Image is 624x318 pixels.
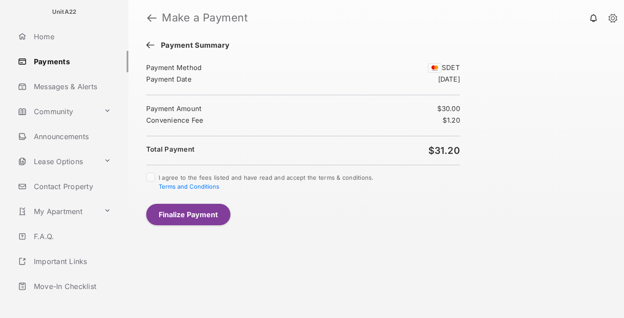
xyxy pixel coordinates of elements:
a: Important Links [14,251,115,272]
button: Finalize Payment [146,204,230,225]
a: Lease Options [14,151,100,172]
p: UnitA22 [52,8,77,17]
button: I agree to the fees listed and have read and accept the terms & conditions. [159,183,219,190]
a: Announcements [14,126,128,147]
strong: Make a Payment [162,12,248,23]
span: I agree to the fees listed and have read and accept the terms & conditions. [159,174,374,190]
a: Community [14,101,100,122]
a: My Apartment [14,201,100,222]
a: F.A.Q. [14,226,128,247]
a: Messages & Alerts [14,76,128,97]
span: Payment Summary [156,41,230,51]
a: Payments [14,51,128,72]
a: Move-In Checklist [14,276,128,297]
a: Home [14,26,128,47]
a: Contact Property [14,176,128,197]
